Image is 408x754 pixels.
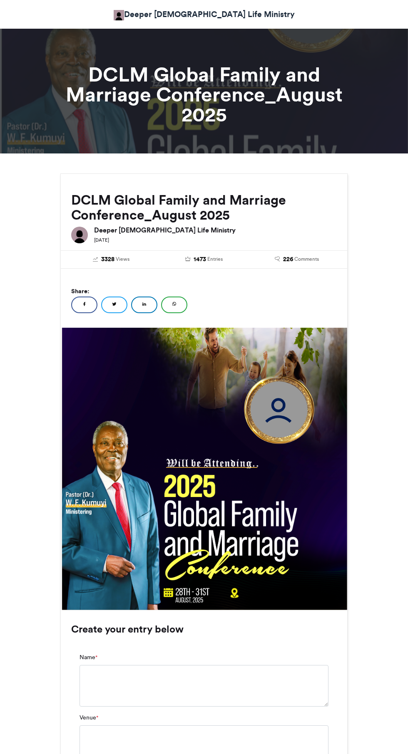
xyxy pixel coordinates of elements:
a: Deeper [DEMOGRAPHIC_DATA] Life Ministry [114,8,295,20]
a: 3328 Views [71,255,152,264]
span: 226 [283,255,293,264]
img: Obafemi Bello [114,10,124,20]
label: Venue [80,713,98,722]
span: 3328 [101,255,114,264]
span: Views [116,255,129,263]
span: Comments [294,255,319,263]
img: Deeper Christian Life Ministry [71,227,88,243]
a: 1473 Entries [164,255,244,264]
span: Entries [207,255,223,263]
span: 1473 [194,255,206,264]
h6: Deeper [DEMOGRAPHIC_DATA] Life Ministry [94,227,337,233]
small: [DATE] [94,237,109,243]
h3: Create your entry below [71,624,337,634]
a: 226 Comments [256,255,337,264]
h5: Share: [71,286,337,297]
img: 1756063404.084-d819a6bf25e6227a59dd4f175d467a2af53d37ab.png [62,327,347,610]
img: 1755959879.765-6380a9a57c188a73027e6ba8754f212af576e20a.png [238,368,321,451]
label: Name [80,653,97,662]
h2: DCLM Global Family and Marriage Conference_August 2025 [71,193,337,222]
h1: DCLM Global Family and Marriage Conference_August 2025 [60,64,348,124]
